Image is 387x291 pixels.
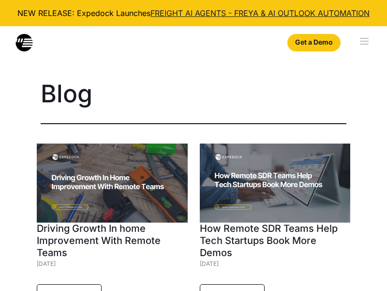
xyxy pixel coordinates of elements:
[37,259,188,269] div: [DATE]
[344,26,387,57] div: menu
[8,8,379,18] div: NEW RELEASE: Expedock Launches
[200,259,351,269] div: [DATE]
[37,223,188,259] h1: Driving Growth In home Improvement With Remote Teams
[150,8,370,18] a: FREIGHT AI AGENTS - FREYA & AI OUTLOOK AUTOMATION
[287,34,341,51] a: Get a Demo
[200,223,351,259] h1: How Remote SDR Teams Help Tech Startups Book More Demos
[41,81,346,106] h1: Blog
